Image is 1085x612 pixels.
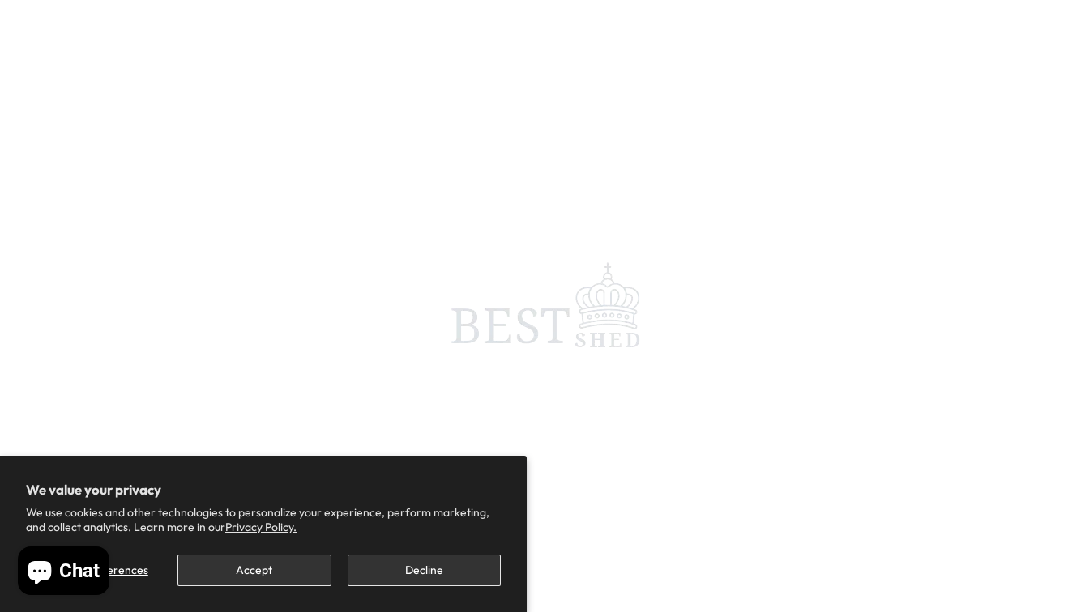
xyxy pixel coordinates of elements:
a: Privacy Policy. [225,520,297,534]
inbox-online-store-chat: Shopify online store chat [13,546,114,599]
button: Accept [177,555,331,586]
p: We use cookies and other technologies to personalize your experience, perform marketing, and coll... [26,505,501,534]
button: Decline [348,555,501,586]
h2: We value your privacy [26,482,501,498]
